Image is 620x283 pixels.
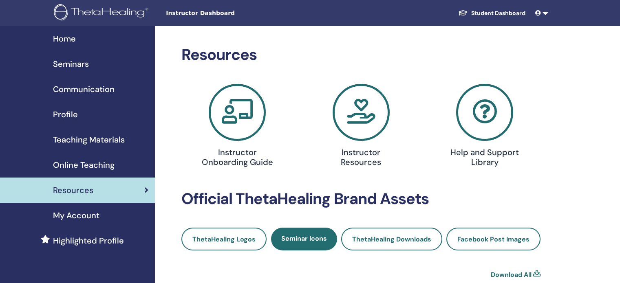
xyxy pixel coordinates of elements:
span: My Account [53,209,99,222]
h4: Instructor Resources [321,147,401,167]
a: Student Dashboard [452,6,532,21]
span: Seminars [53,58,89,70]
span: ThetaHealing Logos [192,235,256,244]
h2: Resources [181,46,541,64]
a: ThetaHealing Downloads [341,228,442,250]
span: Facebook Post Images [457,235,530,244]
span: Communication [53,83,115,95]
span: Teaching Materials [53,134,125,146]
span: Home [53,33,76,45]
a: Download All [491,270,532,280]
a: ThetaHealing Logos [181,228,267,250]
a: Instructor Onboarding Guide [180,84,294,170]
a: Facebook Post Images [446,228,541,250]
span: Seminar Icons [281,234,327,243]
span: Highlighted Profile [53,235,124,247]
a: Instructor Resources [304,84,418,170]
span: Resources [53,184,93,196]
h2: Official ThetaHealing Brand Assets [181,190,541,208]
h4: Instructor Onboarding Guide [197,147,277,167]
span: Profile [53,108,78,121]
span: Online Teaching [53,159,115,171]
h4: Help and Support Library [445,147,525,167]
span: Instructor Dashboard [166,9,288,18]
img: logo.png [54,4,151,22]
a: Seminar Icons [271,228,337,250]
span: ThetaHealing Downloads [352,235,431,244]
img: graduation-cap-white.svg [458,9,468,16]
a: Help and Support Library [428,84,542,170]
